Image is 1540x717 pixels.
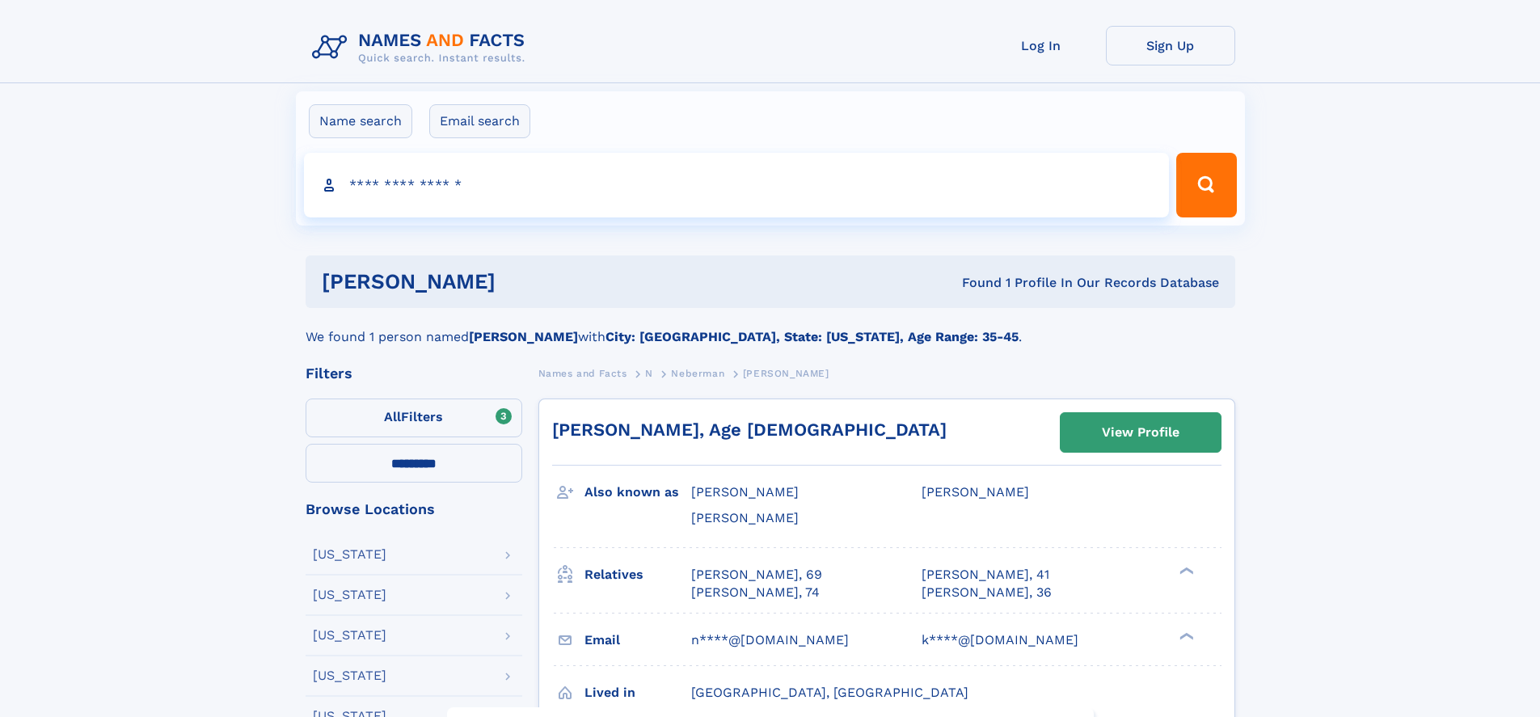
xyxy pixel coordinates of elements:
[1175,565,1195,576] div: ❯
[538,363,627,383] a: Names and Facts
[313,669,386,682] div: [US_STATE]
[671,363,724,383] a: Neberman
[691,566,822,584] a: [PERSON_NAME], 69
[313,548,386,561] div: [US_STATE]
[384,409,401,424] span: All
[306,366,522,381] div: Filters
[552,420,947,440] a: [PERSON_NAME], Age [DEMOGRAPHIC_DATA]
[671,368,724,379] span: Neberman
[309,104,412,138] label: Name search
[977,26,1106,65] a: Log In
[605,329,1019,344] b: City: [GEOGRAPHIC_DATA], State: [US_STATE], Age Range: 35-45
[691,484,799,500] span: [PERSON_NAME]
[728,274,1219,292] div: Found 1 Profile In Our Records Database
[1106,26,1235,65] a: Sign Up
[429,104,530,138] label: Email search
[922,584,1052,601] a: [PERSON_NAME], 36
[306,26,538,70] img: Logo Names and Facts
[743,368,829,379] span: [PERSON_NAME]
[304,153,1170,217] input: search input
[922,566,1049,584] a: [PERSON_NAME], 41
[1175,631,1195,641] div: ❯
[645,363,653,383] a: N
[691,510,799,525] span: [PERSON_NAME]
[469,329,578,344] b: [PERSON_NAME]
[313,588,386,601] div: [US_STATE]
[1176,153,1236,217] button: Search Button
[313,629,386,642] div: [US_STATE]
[584,679,691,706] h3: Lived in
[584,479,691,506] h3: Also known as
[691,584,820,601] a: [PERSON_NAME], 74
[922,484,1029,500] span: [PERSON_NAME]
[645,368,653,379] span: N
[1061,413,1221,452] a: View Profile
[306,502,522,517] div: Browse Locations
[322,272,729,292] h1: [PERSON_NAME]
[691,685,968,700] span: [GEOGRAPHIC_DATA], [GEOGRAPHIC_DATA]
[306,308,1235,347] div: We found 1 person named with .
[584,561,691,588] h3: Relatives
[584,626,691,654] h3: Email
[1102,414,1179,451] div: View Profile
[306,399,522,437] label: Filters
